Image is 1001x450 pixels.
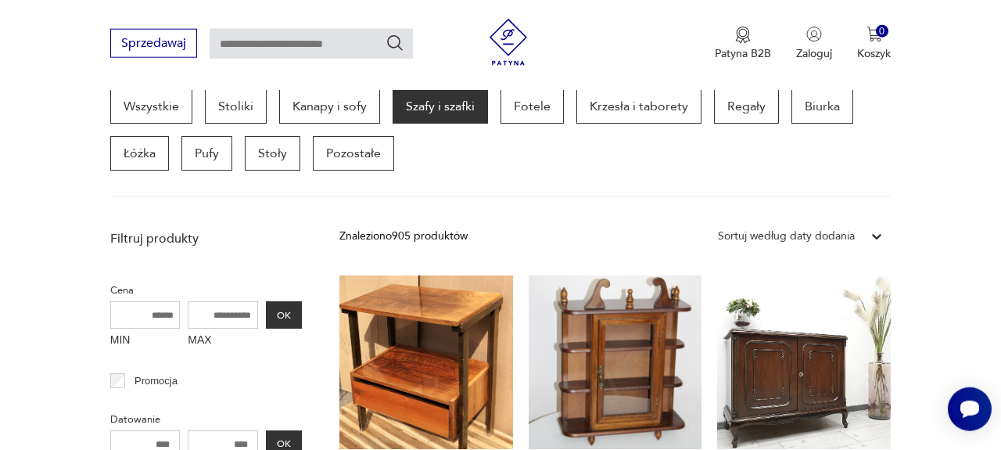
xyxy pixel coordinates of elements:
[576,89,701,124] a: Krzesła i taborety
[110,136,169,171] a: Łóżka
[735,27,751,44] img: Ikona medalu
[857,46,891,61] p: Koszyk
[279,89,380,124] a: Kanapy i sofy
[806,27,822,42] img: Ikonka użytkownika
[857,27,891,61] button: 0Koszyk
[245,136,300,171] a: Stoły
[110,29,197,58] button: Sprzedawaj
[386,34,404,52] button: Szukaj
[110,329,181,354] label: MIN
[110,411,302,428] p: Datowanie
[110,39,197,50] a: Sprzedawaj
[188,329,258,354] label: MAX
[205,89,267,124] a: Stoliki
[110,230,302,247] p: Filtruj produkty
[796,27,832,61] button: Zaloguj
[796,46,832,61] p: Zaloguj
[714,89,779,124] a: Regały
[313,136,394,171] a: Pozostałe
[500,89,564,124] a: Fotele
[715,27,771,61] button: Patyna B2B
[791,89,853,124] a: Biurka
[393,89,488,124] a: Szafy i szafki
[715,46,771,61] p: Patyna B2B
[181,136,232,171] a: Pufy
[866,27,882,42] img: Ikona koszyka
[266,301,302,329] button: OK
[110,282,302,299] p: Cena
[110,89,192,124] a: Wszystkie
[339,228,468,245] div: Znaleziono 905 produktów
[715,27,771,61] a: Ikona medaluPatyna B2B
[718,228,855,245] div: Sortuj według daty dodania
[485,19,532,66] img: Patyna - sklep z meblami i dekoracjami vintage
[948,387,992,431] iframe: Smartsupp widget button
[876,25,889,38] div: 0
[135,373,178,390] p: Promocja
